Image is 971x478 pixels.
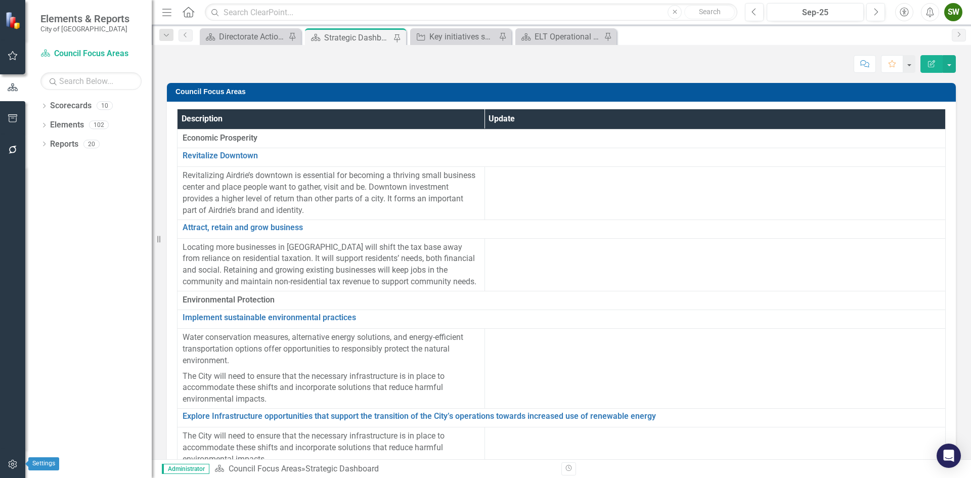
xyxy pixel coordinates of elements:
input: Search ClearPoint... [205,4,737,21]
td: Double-Click to Edit [178,291,946,310]
div: ELT Operational Plan [535,30,601,43]
td: Double-Click to Edit [178,427,485,469]
p: Revitalizing Airdrie’s downtown is essential for becoming a thriving small business center and pl... [183,170,479,216]
div: Key initiatives supporting Council's focus areas [429,30,496,43]
a: Council Focus Areas [40,48,142,60]
td: Double-Click to Edit [484,427,945,469]
div: Directorate Action Plan [219,30,286,43]
a: Revitalize Downtown​ [183,151,940,160]
a: Attract, retain and grow business [183,223,940,232]
div: Strategic Dashboard [324,31,391,44]
td: Double-Click to Edit Right Click for Context Menu [178,310,946,328]
button: Sep-25 [767,3,864,21]
span: Environmental Protection [183,294,940,306]
div: Sep-25 [770,7,860,19]
p: Water conservation measures, alternative energy solutions, and energy-efficient transportation op... [183,332,479,369]
span: Elements & Reports [40,13,129,25]
td: Double-Click to Edit [484,238,945,291]
td: Double-Click to Edit Right Click for Context Menu [178,220,946,238]
div: 102 [89,121,109,129]
a: Implement sustainable environmental practices​ [183,313,940,322]
a: Explore Infrastructure opportunities that support the transition of the City’s operations towards... [183,412,940,421]
a: Directorate Action Plan [202,30,286,43]
span: Economic Prosperity [183,133,940,144]
p: Locating more businesses in [GEOGRAPHIC_DATA] will shift the tax base away from reliance on resid... [183,242,479,288]
td: Double-Click to Edit Right Click for Context Menu [178,409,946,427]
h3: Council Focus Areas [175,88,951,96]
td: Double-Click to Edit [178,167,485,220]
a: Key initiatives supporting Council's focus areas [413,30,496,43]
div: 10 [97,102,113,110]
p: The City will need to ensure that the necessary infrastructure is in place to accommodate these s... [183,430,479,465]
td: Double-Click to Edit [178,328,485,408]
span: Search [699,8,721,16]
span: Administrator [162,464,209,474]
div: Settings [28,457,59,470]
input: Search Below... [40,72,142,90]
td: Double-Click to Edit [484,328,945,408]
div: Strategic Dashboard [305,464,379,473]
a: ELT Operational Plan [518,30,601,43]
div: 20 [83,140,100,148]
td: Double-Click to Edit [178,129,946,148]
a: Reports [50,139,78,150]
td: Double-Click to Edit Right Click for Context Menu [178,148,946,167]
p: The City will need to ensure that the necessary infrastructure is in place to accommodate these s... [183,369,479,406]
td: Double-Click to Edit [484,167,945,220]
small: City of [GEOGRAPHIC_DATA] [40,25,129,33]
a: Elements [50,119,84,131]
div: » [214,463,554,475]
img: ClearPoint Strategy [5,11,23,29]
a: Council Focus Areas [229,464,301,473]
button: SW [944,3,962,21]
div: Open Intercom Messenger [937,444,961,468]
a: Scorecards [50,100,92,112]
td: Double-Click to Edit [178,238,485,291]
button: Search [684,5,735,19]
